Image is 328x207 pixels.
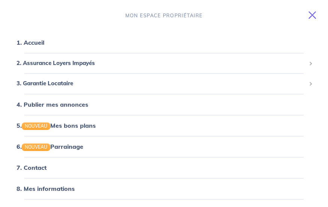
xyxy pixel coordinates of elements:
[17,101,88,108] a: 4. Publier mes annonces
[17,185,75,192] a: 8. Mes informations
[17,79,306,88] span: 3. Garantie Locataire
[125,12,203,19] p: MON ESPACE PROPRIÉTAIRE
[9,97,319,112] div: 4. Publier mes annonces
[299,5,328,25] button: Toggle navigation
[9,56,319,71] div: 2. Assurance Loyers Impayés
[9,76,319,91] div: 3. Garantie Locataire
[9,181,319,196] div: 8. Mes informations
[17,164,47,171] a: 7. Contact
[17,143,83,150] a: 6.NOUVEAUParrainage
[9,139,319,154] div: 6.NOUVEAUParrainage
[17,122,96,129] a: 5.NOUVEAUMes bons plans
[9,35,319,50] div: 1. Accueil
[9,118,319,133] div: 5.NOUVEAUMes bons plans
[9,160,319,175] div: 7. Contact
[17,39,44,46] a: 1. Accueil
[17,59,306,68] span: 2. Assurance Loyers Impayés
